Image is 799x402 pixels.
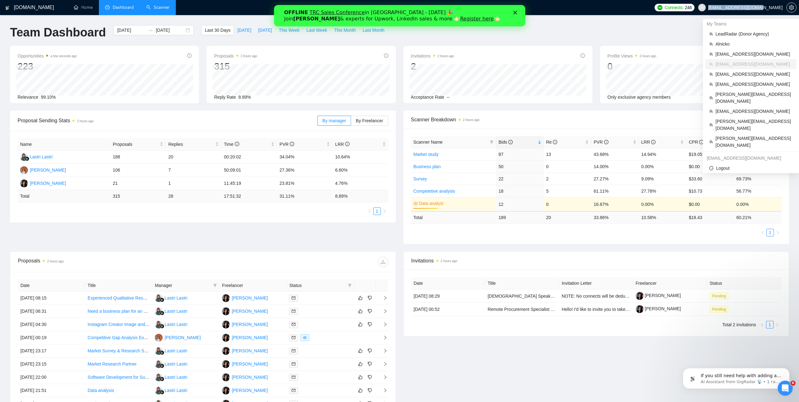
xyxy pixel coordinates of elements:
div: Lastri Lastri [165,308,187,315]
span: Dashboard [113,5,134,10]
span: mail [292,375,295,379]
span: Scanner Name [413,140,443,145]
div: [PERSON_NAME] [232,361,268,367]
span: mail [292,322,295,326]
span: Last Week [306,27,327,34]
img: gigradar-bm.png [160,377,164,381]
span: like [358,309,363,314]
span: This Month [334,27,356,34]
img: gigradar-bm.png [160,350,164,355]
span: Proposals [214,52,257,60]
a: Pending [710,306,731,311]
button: like [357,373,364,381]
span: team [709,140,713,144]
td: 6.60% [332,164,388,177]
img: gigradar-bm.png [25,157,29,161]
button: dislike [366,307,374,315]
img: LL [155,294,163,302]
td: 5 [544,185,591,197]
img: AK [222,321,230,328]
button: dislike [366,321,374,328]
td: 14.94% [639,148,687,160]
span: setting [787,5,796,10]
img: AK [222,307,230,315]
span: mail [292,336,295,339]
td: 56.77% [734,185,782,197]
td: 34.04% [277,151,332,164]
span: right [383,209,386,213]
div: My Teams [703,19,799,29]
div: [PERSON_NAME] [165,334,201,341]
td: 0.00% [639,160,687,173]
button: Last 30 Days [201,25,234,35]
img: gigradar-bm.png [160,390,164,394]
span: LeadRadar (Donor Agency) [715,30,793,37]
td: 27.78% [639,185,687,197]
td: 1 [166,177,221,190]
span: Time [224,142,239,147]
div: 0 [607,60,656,72]
span: Connects: [665,4,683,11]
td: 21 [110,177,166,190]
td: 0 [544,160,591,173]
img: LL [155,347,163,355]
button: [DATE] [234,25,255,35]
img: gigradar-bm.png [160,298,164,302]
img: c1oV3yLnNhHSSXY-kN5g-0FnBm58pJ_1XhJH_oHvHp97NyJPEDcUxN0o8ryCzTec45 [636,292,644,300]
td: 14.00% [591,160,639,173]
a: AK[PERSON_NAME] [222,295,268,300]
span: like [358,361,363,366]
span: [PERSON_NAME][EMAIL_ADDRESS][DOMAIN_NAME] [715,118,793,132]
span: LRR [335,142,349,147]
span: Profile Views [607,52,656,60]
span: info-circle [553,140,557,144]
span: Relevance [18,95,38,100]
span: left [761,231,764,234]
img: LL [20,153,28,161]
span: Proposal Sending Stats [18,117,317,124]
span: like [358,375,363,380]
div: [PERSON_NAME] [232,321,268,328]
span: team [709,72,713,76]
img: gigradar-bm.png [160,364,164,368]
td: 27.36% [277,164,332,177]
span: team [709,123,713,127]
span: [EMAIL_ADDRESS][DOMAIN_NAME] [715,61,793,68]
span: filter [347,281,353,290]
div: dima.mirov@gigradar.io [703,153,799,163]
a: AK[PERSON_NAME] [222,388,268,393]
span: dashboard [105,5,110,9]
span: info-circle [651,140,656,144]
a: Remote Procurement Specialist Needed [488,307,566,312]
span: [PERSON_NAME][EMAIL_ADDRESS][DOMAIN_NAME] [715,135,793,149]
span: dislike [368,322,372,327]
span: Opportunities [18,52,77,60]
b: OFFLINE [10,4,34,10]
td: 11:45:19 [221,177,277,190]
button: like [357,360,364,368]
span: dislike [368,375,372,380]
a: LLLastri Lastri [155,361,187,366]
td: 43.68% [591,148,639,160]
span: mail [292,296,295,300]
td: 23.81% [277,177,332,190]
button: like [357,321,364,328]
span: swap-right [148,28,153,33]
td: 10.64% [332,151,388,164]
span: user [700,5,704,10]
span: By Freelancer [356,118,383,123]
a: AK[PERSON_NAME] [222,361,268,366]
div: Lastri Lastri [165,321,187,328]
span: like [358,295,363,300]
td: 18 [496,185,544,197]
th: Name [18,138,110,151]
img: LL [155,360,163,368]
span: Re [546,140,558,145]
button: dislike [366,360,374,368]
div: [PERSON_NAME] [30,180,66,187]
span: info-circle [187,53,192,58]
a: Software Development for Survey Data Analysis Tool [88,375,190,380]
span: This Week [279,27,300,34]
a: Experienced Qualitative Researcher for Pain Management Study [88,295,214,300]
span: info-circle [604,140,608,144]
